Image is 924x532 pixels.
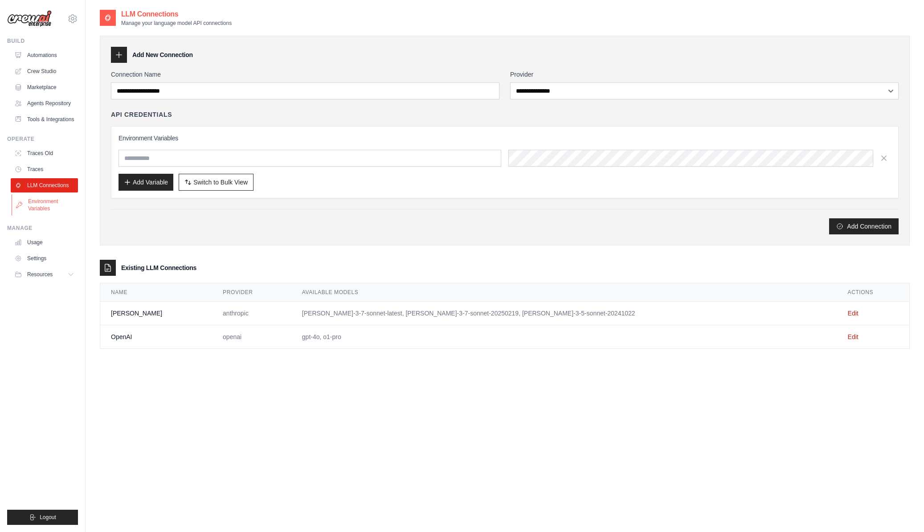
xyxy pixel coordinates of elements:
[11,178,78,192] a: LLM Connections
[7,10,52,27] img: Logo
[291,302,837,325] td: [PERSON_NAME]-3-7-sonnet-latest, [PERSON_NAME]-3-7-sonnet-20250219, [PERSON_NAME]-3-5-sonnet-2024...
[212,302,291,325] td: anthropic
[11,162,78,176] a: Traces
[100,283,212,302] th: Name
[7,225,78,232] div: Manage
[111,110,172,119] h4: API Credentials
[111,70,499,79] label: Connection Name
[291,283,837,302] th: Available Models
[27,271,53,278] span: Resources
[11,112,78,127] a: Tools & Integrations
[119,134,891,143] h3: Environment Variables
[7,37,78,45] div: Build
[179,174,253,191] button: Switch to Bulk View
[11,64,78,78] a: Crew Studio
[11,235,78,250] a: Usage
[40,514,56,521] span: Logout
[121,20,232,27] p: Manage your language model API connections
[829,218,899,234] button: Add Connection
[11,251,78,266] a: Settings
[12,194,79,216] a: Environment Variables
[193,178,248,187] span: Switch to Bulk View
[121,9,232,20] h2: LLM Connections
[100,325,212,349] td: OpenAI
[121,263,196,272] h3: Existing LLM Connections
[212,325,291,349] td: openai
[848,333,859,340] a: Edit
[100,302,212,325] td: [PERSON_NAME]
[11,146,78,160] a: Traces Old
[291,325,837,349] td: gpt-4o, o1-pro
[7,135,78,143] div: Operate
[510,70,899,79] label: Provider
[11,48,78,62] a: Automations
[848,310,859,317] a: Edit
[11,80,78,94] a: Marketplace
[837,283,909,302] th: Actions
[11,267,78,282] button: Resources
[7,510,78,525] button: Logout
[212,283,291,302] th: Provider
[119,174,173,191] button: Add Variable
[132,50,193,59] h3: Add New Connection
[11,96,78,110] a: Agents Repository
